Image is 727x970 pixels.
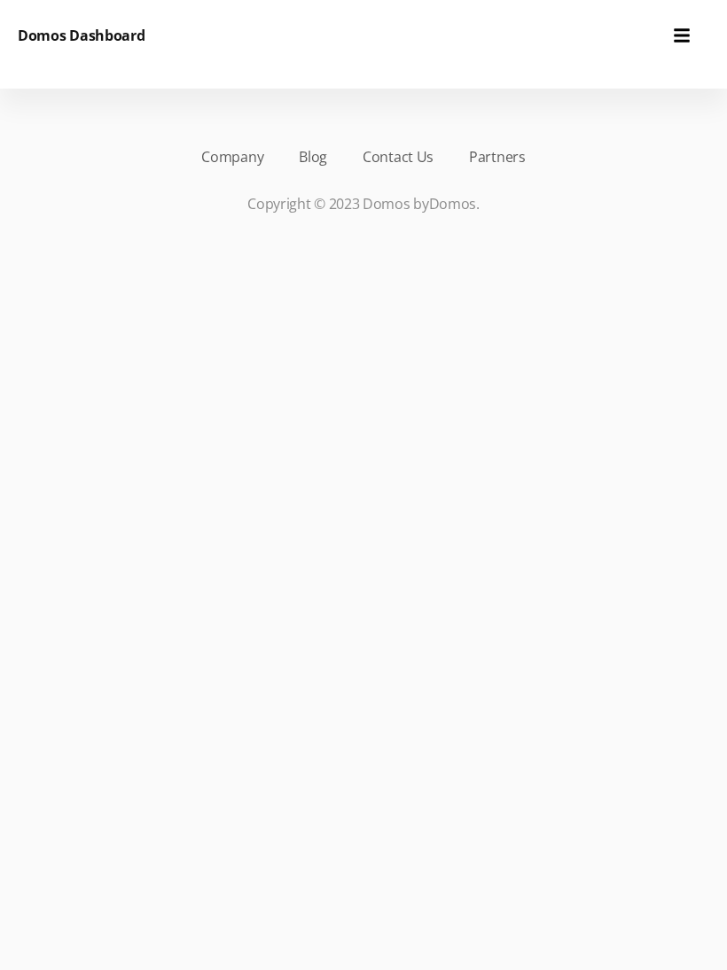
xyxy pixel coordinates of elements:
[201,146,263,167] a: Company
[299,146,327,167] a: Blog
[18,25,145,46] h6: Domos Dashboard
[44,193,683,214] p: Copyright © 2023 Domos by .
[363,146,434,167] a: Contact Us
[429,194,477,213] a: Domos
[469,146,526,167] a: Partners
